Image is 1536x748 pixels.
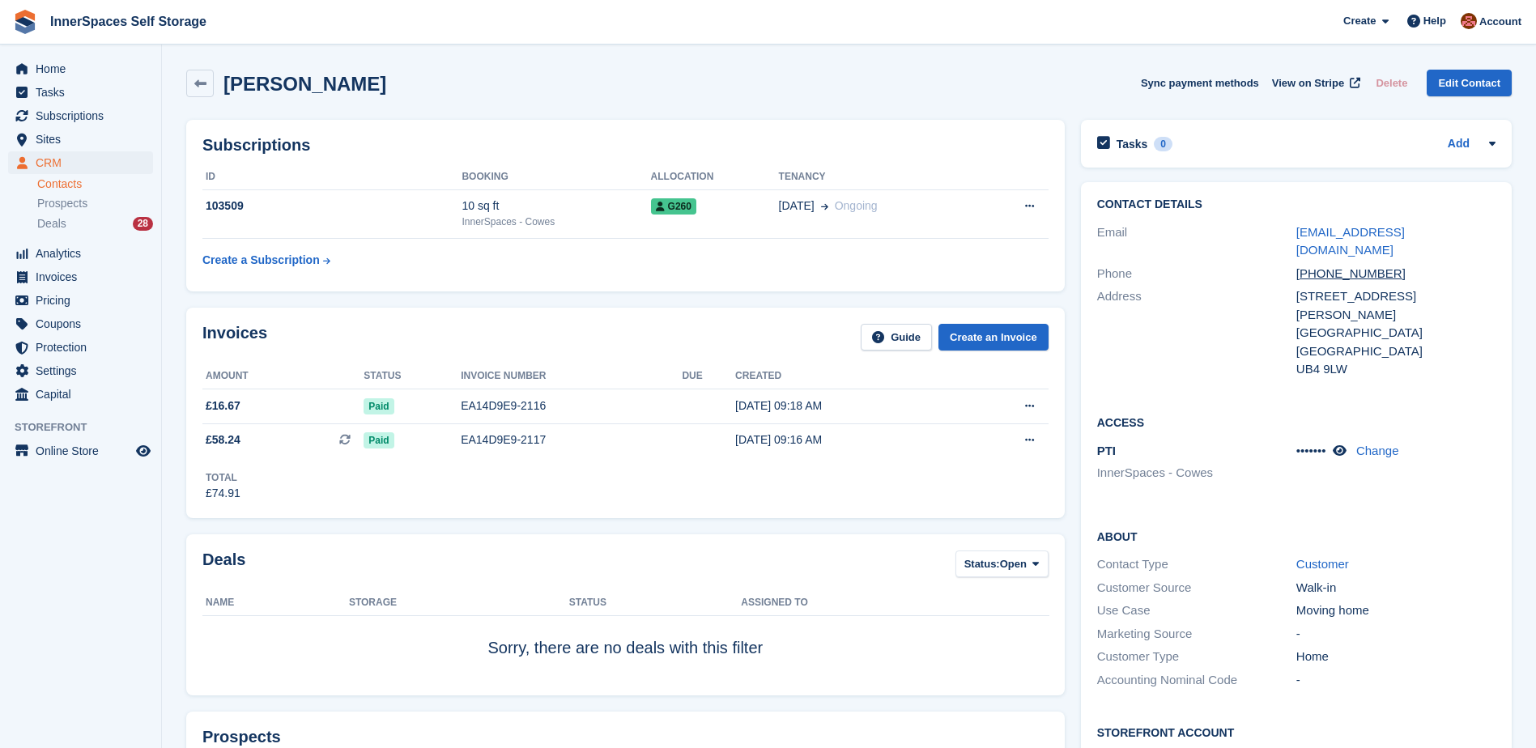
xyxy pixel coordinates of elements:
[1097,414,1496,430] h2: Access
[8,336,153,359] a: menu
[8,104,153,127] a: menu
[8,266,153,288] a: menu
[36,266,133,288] span: Invoices
[461,431,682,448] div: EA14D9E9-2117
[8,57,153,80] a: menu
[202,363,364,389] th: Amount
[1296,557,1349,571] a: Customer
[735,363,960,389] th: Created
[682,363,735,389] th: Due
[779,198,815,215] span: [DATE]
[487,639,763,657] span: Sorry, there are no deals with this filter
[569,590,742,616] th: Status
[206,431,240,448] span: £58.24
[1272,75,1344,91] span: View on Stripe
[8,440,153,462] a: menu
[8,312,153,335] a: menu
[1097,444,1116,457] span: PTI
[206,470,240,485] div: Total
[37,196,87,211] span: Prospects
[8,383,153,406] a: menu
[1097,265,1296,283] div: Phone
[462,164,650,190] th: Booking
[462,198,650,215] div: 10 sq ft
[861,324,932,351] a: Guide
[349,590,569,616] th: Storage
[1097,528,1496,544] h2: About
[202,252,320,269] div: Create a Subscription
[364,432,394,448] span: Paid
[964,556,1000,572] span: Status:
[36,81,133,104] span: Tasks
[835,199,878,212] span: Ongoing
[1369,70,1414,96] button: Delete
[1296,444,1326,457] span: •••••••
[1097,287,1296,379] div: Address
[8,151,153,174] a: menu
[364,363,461,389] th: Status
[8,359,153,382] a: menu
[1296,287,1496,306] div: [STREET_ADDRESS]
[36,151,133,174] span: CRM
[735,397,960,414] div: [DATE] 09:18 AM
[1296,324,1496,342] div: [GEOGRAPHIC_DATA]
[8,289,153,312] a: menu
[133,217,153,231] div: 28
[955,550,1049,577] button: Status: Open
[37,215,153,232] a: Deals 28
[36,359,133,382] span: Settings
[36,104,133,127] span: Subscriptions
[1266,70,1364,96] a: View on Stripe
[1356,444,1399,457] a: Change
[1141,70,1259,96] button: Sync payment methods
[1097,671,1296,690] div: Accounting Nominal Code
[1097,464,1296,482] li: InnerSpaces - Cowes
[37,216,66,232] span: Deals
[202,164,462,190] th: ID
[1296,671,1496,690] div: -
[37,195,153,212] a: Prospects
[206,397,240,414] span: £16.67
[1296,342,1496,361] div: [GEOGRAPHIC_DATA]
[364,398,394,414] span: Paid
[1296,225,1405,257] a: [EMAIL_ADDRESS][DOMAIN_NAME]
[1097,648,1296,666] div: Customer Type
[36,289,133,312] span: Pricing
[651,164,779,190] th: Allocation
[202,136,1049,155] h2: Subscriptions
[1097,724,1496,740] h2: Storefront Account
[1154,137,1172,151] div: 0
[1296,360,1496,379] div: UB4 9LW
[741,590,1048,616] th: Assigned to
[36,440,133,462] span: Online Store
[36,242,133,265] span: Analytics
[1117,137,1148,151] h2: Tasks
[134,441,153,461] a: Preview store
[202,550,245,580] h2: Deals
[1448,135,1470,154] a: Add
[1343,13,1376,29] span: Create
[202,590,349,616] th: Name
[202,198,462,215] div: 103509
[36,383,133,406] span: Capital
[8,128,153,151] a: menu
[8,81,153,104] a: menu
[1427,70,1512,96] a: Edit Contact
[1296,625,1496,644] div: -
[1097,579,1296,597] div: Customer Source
[651,198,696,215] span: G260
[1296,601,1496,620] div: Moving home
[202,245,330,275] a: Create a Subscription
[44,8,213,35] a: InnerSpaces Self Storage
[36,312,133,335] span: Coupons
[8,242,153,265] a: menu
[938,324,1049,351] a: Create an Invoice
[36,128,133,151] span: Sites
[36,57,133,80] span: Home
[461,363,682,389] th: Invoice number
[779,164,980,190] th: Tenancy
[1097,198,1496,211] h2: Contact Details
[1097,223,1296,260] div: Email
[1461,13,1477,29] img: Abby Tilley
[1296,648,1496,666] div: Home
